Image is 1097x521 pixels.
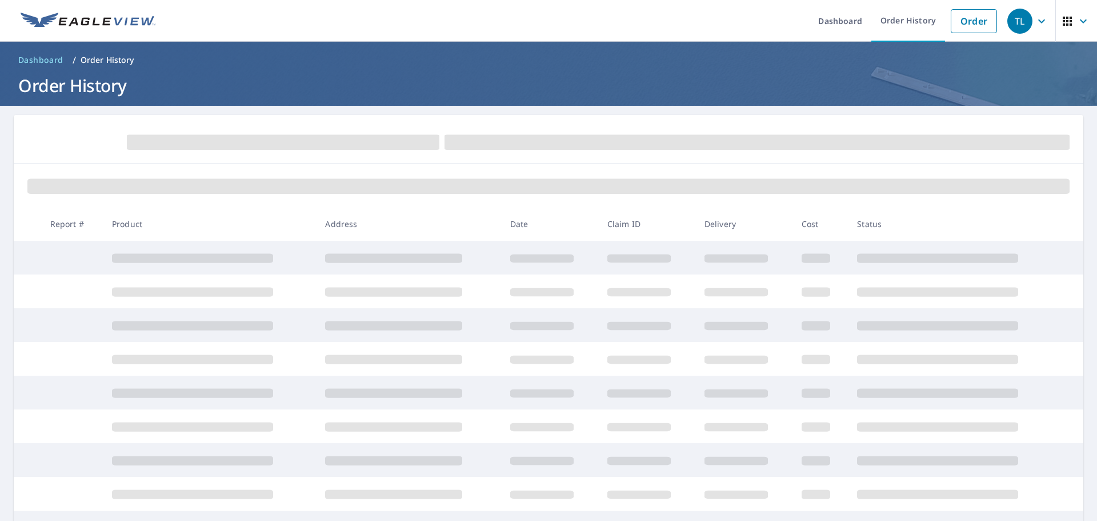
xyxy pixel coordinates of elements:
[14,51,68,69] a: Dashboard
[21,13,155,30] img: EV Logo
[695,207,792,241] th: Delivery
[951,9,997,33] a: Order
[316,207,501,241] th: Address
[14,51,1083,69] nav: breadcrumb
[14,74,1083,97] h1: Order History
[81,54,134,66] p: Order History
[1007,9,1032,34] div: TL
[848,207,1062,241] th: Status
[792,207,848,241] th: Cost
[103,207,316,241] th: Product
[73,53,76,67] li: /
[18,54,63,66] span: Dashboard
[501,207,598,241] th: Date
[41,207,103,241] th: Report #
[598,207,695,241] th: Claim ID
